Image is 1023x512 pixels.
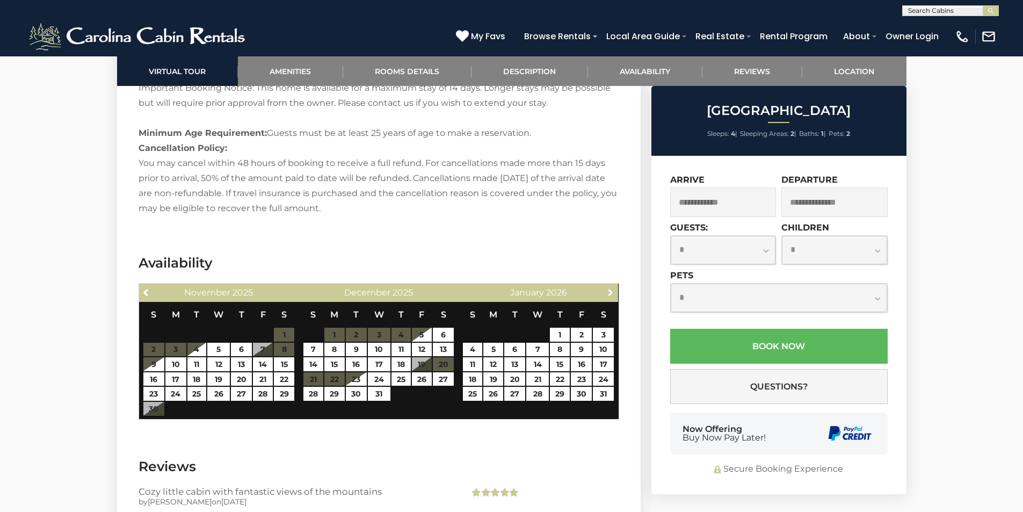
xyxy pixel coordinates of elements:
div: Now Offering [683,425,766,442]
span: Baths: [799,129,819,138]
a: 23 [571,372,592,386]
a: Previous [140,285,154,299]
label: Pets [670,270,693,280]
a: Real Estate [690,27,750,46]
a: 26 [483,387,503,401]
span: 2025 [393,287,413,298]
span: Friday [260,309,266,320]
a: 12 [207,357,230,371]
a: 14 [253,357,273,371]
a: 29 [274,387,294,401]
img: phone-regular-white.png [955,29,970,44]
td: $135 [504,357,526,372]
div: by on [139,496,454,507]
td: $135 [549,386,570,401]
a: 19 [483,372,503,386]
td: $156 [432,327,454,342]
a: 25 [391,372,411,386]
a: 29 [550,387,570,401]
img: mail-regular-white.png [981,29,996,44]
td: $130 [367,342,391,357]
td: $130 [207,357,230,372]
strong: 2 [846,129,850,138]
td: $135 [504,372,526,387]
td: $135 [549,372,570,387]
a: 13 [433,343,454,357]
td: $186 [252,357,273,372]
a: 26 [207,387,230,401]
strong: Cancellation Policy: [139,143,227,153]
td: $135 [504,386,526,401]
a: 26 [412,372,432,386]
li: | [707,127,737,141]
span: Friday [419,309,424,320]
td: $130 [391,342,411,357]
a: 4 [463,343,482,357]
a: 17 [368,357,390,371]
span: Wednesday [214,309,223,320]
a: 28 [526,387,549,401]
a: 15 [324,357,344,371]
td: $469 [345,386,367,401]
a: Rental Program [754,27,833,46]
td: $414 [411,372,432,387]
a: 5 [207,343,230,357]
h3: Availability [139,254,619,272]
a: Browse Rentals [519,27,596,46]
a: 29 [324,387,344,401]
a: About [838,27,875,46]
a: 16 [143,372,164,386]
td: $130 [165,357,187,372]
td: $180 [592,342,614,357]
td: $130 [207,372,230,387]
td: $167 [432,342,454,357]
td: $179 [592,372,614,387]
td: $130 [187,342,207,357]
a: 24 [368,372,390,386]
a: 18 [187,372,207,386]
td: $135 [504,342,526,357]
td: $131 [143,357,165,372]
td: $130 [345,357,367,372]
a: 21 [526,372,549,386]
span: 2025 [233,287,253,298]
td: $195 [273,372,294,387]
span: Next [606,288,615,297]
span: Wednesday [533,309,542,320]
a: 13 [231,357,252,371]
td: $135 [526,342,549,357]
a: 12 [483,357,503,371]
p: Guests must be at least 25 years of age to make a reservation. You may cancel within 48 hours of ... [139,126,619,216]
a: 11 [187,357,207,371]
span: December [344,287,390,298]
td: $190 [165,386,187,401]
td: $174 [345,372,367,387]
a: 30 [346,387,367,401]
span: Saturday [281,309,287,320]
span: Saturday [441,309,446,320]
td: $390 [230,386,252,401]
td: $130 [345,342,367,357]
a: 27 [231,387,252,401]
a: Next [604,285,617,299]
strong: Minimum Age Requirement: [139,128,267,138]
td: $325 [391,372,411,387]
a: 10 [368,343,390,357]
td: $135 [483,357,504,372]
td: $173 [273,357,294,372]
button: Questions? [670,369,888,404]
td: $485 [324,386,345,401]
a: 30 [571,387,592,401]
a: 5 [483,343,503,357]
a: 6 [433,328,454,342]
span: Monday [489,309,497,320]
a: 31 [593,387,614,401]
span: Sleeping Areas: [740,129,789,138]
td: $208 [462,372,483,387]
div: Secure Booking Experience [670,463,888,475]
a: 11 [391,343,411,357]
a: 23 [346,372,367,386]
td: $135 [526,357,549,372]
td: $135 [549,342,570,357]
li: | [740,127,796,141]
